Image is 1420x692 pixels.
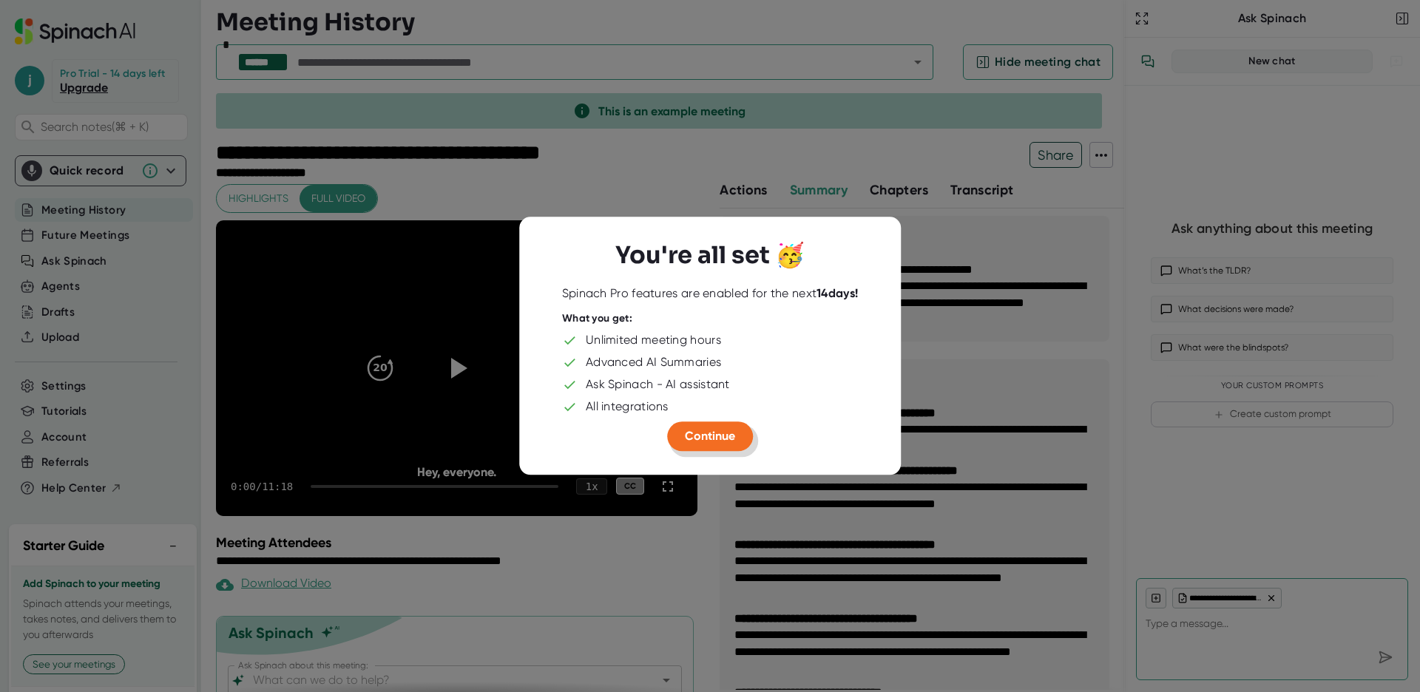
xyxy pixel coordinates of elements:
div: Ask Spinach - AI assistant [586,377,730,392]
div: What you get: [562,312,632,325]
h3: You're all set 🥳 [615,241,805,269]
span: Continue [685,429,735,443]
button: Continue [667,421,753,451]
div: All integrations [586,399,669,414]
div: Advanced AI Summaries [586,355,721,370]
div: Unlimited meeting hours [586,333,721,347]
b: 14 days! [816,286,858,300]
div: Spinach Pro features are enabled for the next [562,286,859,301]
